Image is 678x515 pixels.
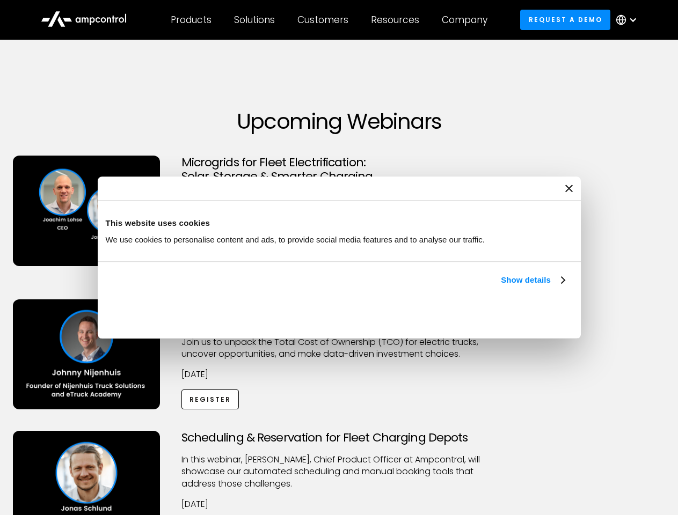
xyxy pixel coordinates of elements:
[181,389,239,409] a: Register
[297,14,348,26] div: Customers
[371,14,419,26] div: Resources
[181,156,497,184] h3: Microgrids for Fleet Electrification: Solar, Storage & Smarter Charging
[442,14,487,26] div: Company
[414,299,568,330] button: Okay
[181,498,497,510] p: [DATE]
[181,369,497,380] p: [DATE]
[181,336,497,360] p: Join us to unpack the Total Cost of Ownership (TCO) for electric trucks, uncover opportunities, a...
[106,217,573,230] div: This website uses cookies
[234,14,275,26] div: Solutions
[171,14,212,26] div: Products
[565,185,573,192] button: Close banner
[181,431,497,445] h3: Scheduling & Reservation for Fleet Charging Depots
[520,10,610,30] a: Request a demo
[181,454,497,490] p: ​In this webinar, [PERSON_NAME], Chief Product Officer at Ampcontrol, will showcase our automated...
[501,274,564,286] a: Show details
[106,235,485,244] span: We use cookies to personalise content and ads, to provide social media features and to analyse ou...
[13,108,666,134] h1: Upcoming Webinars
